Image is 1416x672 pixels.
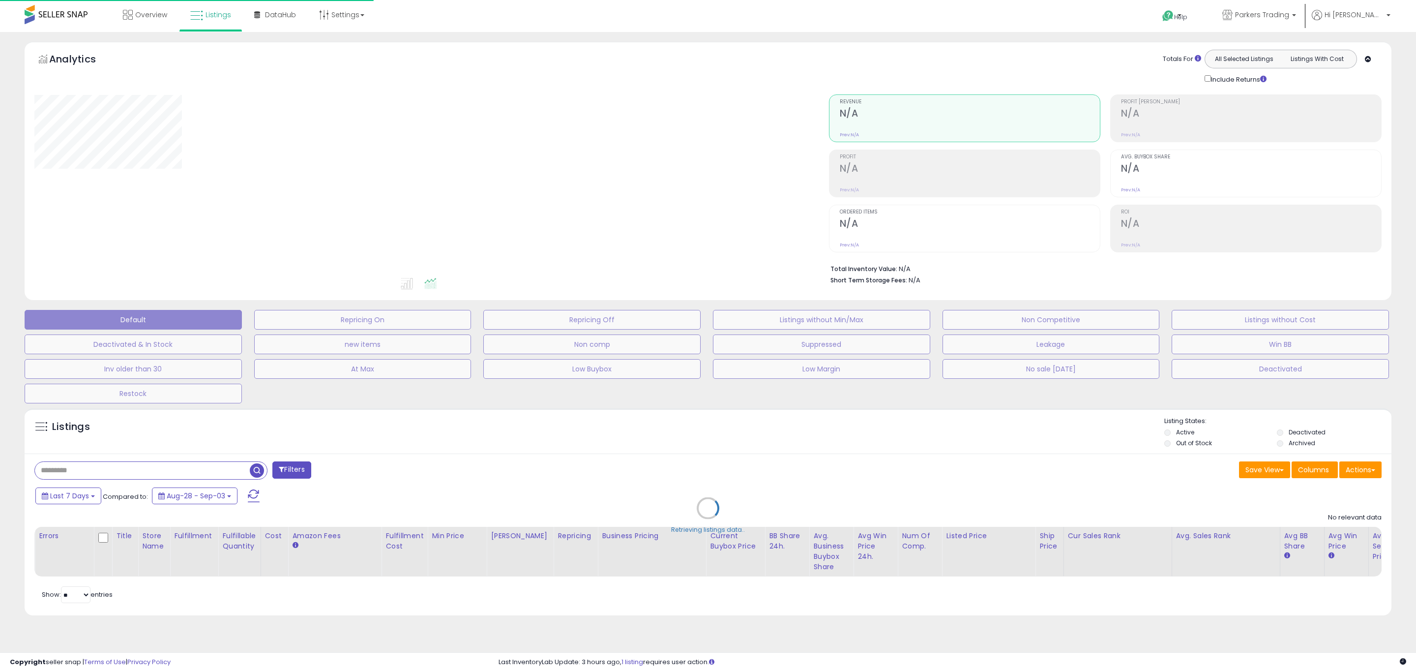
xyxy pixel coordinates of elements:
i: Get Help [1162,10,1174,22]
div: Retrieving listings data.. [671,525,745,534]
button: Non comp [483,335,701,354]
button: Deactivated [1172,359,1389,379]
button: All Selected Listings [1208,53,1281,65]
small: Prev: N/A [840,132,859,138]
button: Suppressed [713,335,930,354]
button: Listings without Min/Max [713,310,930,330]
h2: N/A [840,163,1100,176]
h2: N/A [840,108,1100,121]
span: N/A [909,275,920,285]
small: Prev: N/A [840,242,859,248]
span: Ordered Items [840,210,1100,215]
span: ROI [1121,210,1381,215]
div: Totals For [1163,55,1201,64]
a: Help [1154,2,1207,32]
button: Repricing On [254,310,472,330]
h2: N/A [1121,108,1381,121]
h2: N/A [1121,163,1381,176]
h2: N/A [840,218,1100,231]
button: Deactivated & In Stock [25,335,242,354]
button: At Max [254,359,472,379]
button: Restock [25,384,242,403]
button: Win BB [1172,335,1389,354]
h2: N/A [1121,218,1381,231]
a: Hi [PERSON_NAME] [1312,10,1390,32]
span: Overview [135,10,167,20]
button: No sale [DATE] [943,359,1160,379]
h5: Analytics [49,52,115,68]
div: Include Returns [1197,73,1278,85]
li: N/A [830,262,1374,274]
button: Listings With Cost [1280,53,1354,65]
button: new items [254,335,472,354]
small: Prev: N/A [1121,187,1140,193]
span: Revenue [840,99,1100,105]
span: Avg. Buybox Share [1121,154,1381,160]
button: Low Buybox [483,359,701,379]
b: Total Inventory Value: [830,265,897,273]
small: Prev: N/A [1121,242,1140,248]
span: Hi [PERSON_NAME] [1325,10,1384,20]
span: Parkers Trading [1235,10,1289,20]
button: Non Competitive [943,310,1160,330]
span: Profit [PERSON_NAME] [1121,99,1381,105]
b: Short Term Storage Fees: [830,276,907,284]
button: Default [25,310,242,330]
span: Listings [206,10,231,20]
button: Low Margin [713,359,930,379]
button: Inv older than 30 [25,359,242,379]
button: Leakage [943,335,1160,354]
span: Help [1174,13,1187,21]
small: Prev: N/A [1121,132,1140,138]
span: Profit [840,154,1100,160]
button: Repricing Off [483,310,701,330]
span: DataHub [265,10,296,20]
button: Listings without Cost [1172,310,1389,330]
small: Prev: N/A [840,187,859,193]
